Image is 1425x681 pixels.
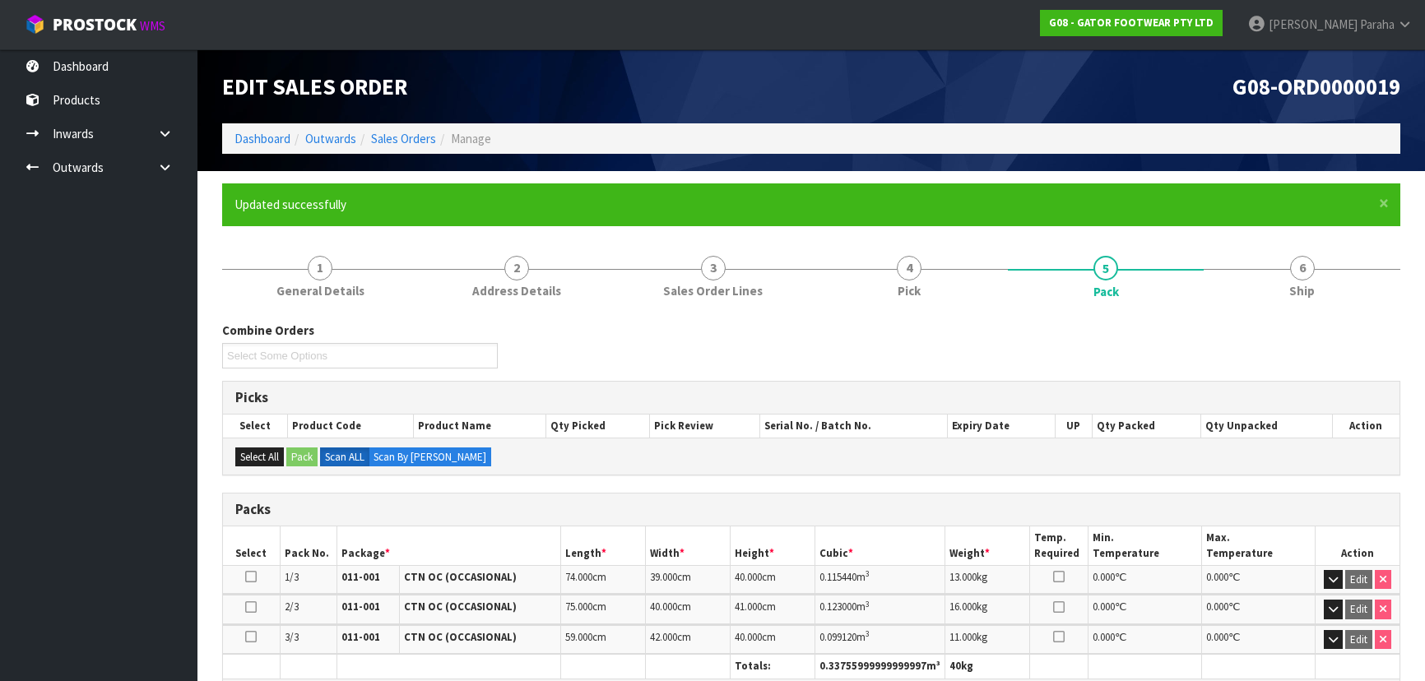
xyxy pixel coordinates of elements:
[280,526,337,565] th: Pack No.
[866,599,870,609] sup: 3
[730,526,815,565] th: Height
[645,565,730,594] td: cm
[1093,570,1115,584] span: 0.000
[815,655,945,679] th: m³
[472,282,561,299] span: Address Details
[404,570,517,584] strong: CTN OC (OCCASIONAL)
[1088,625,1201,654] td: ℃
[1360,16,1395,32] span: Paraha
[286,447,318,467] button: Pack
[650,415,760,438] th: Pick Review
[565,600,592,614] span: 75.000
[730,625,815,654] td: cm
[546,415,650,438] th: Qty Picked
[650,630,677,644] span: 42.000
[949,659,961,673] span: 40
[404,600,517,614] strong: CTN OC (OCCASIONAL)
[25,14,45,35] img: cube-alt.png
[285,630,299,644] span: 3/3
[815,565,945,594] td: m
[223,526,280,565] th: Select
[1379,192,1389,215] span: ×
[560,625,645,654] td: cm
[650,570,677,584] span: 39.000
[1232,72,1400,100] span: G08-ORD0000019
[371,131,436,146] a: Sales Orders
[1332,415,1399,438] th: Action
[560,565,645,594] td: cm
[866,568,870,579] sup: 3
[235,502,1387,517] h3: Packs
[819,600,856,614] span: 0.123000
[819,630,856,644] span: 0.099120
[945,595,1029,623] td: kg
[341,630,380,644] strong: 011-001
[949,600,977,614] span: 16.000
[222,72,407,100] span: Edit Sales Order
[1269,16,1358,32] span: [PERSON_NAME]
[565,570,592,584] span: 74.000
[222,322,314,339] label: Combine Orders
[898,282,921,299] span: Pick
[663,282,763,299] span: Sales Order Lines
[1093,283,1119,300] span: Pack
[337,526,560,565] th: Package
[285,600,299,614] span: 2/3
[866,628,870,639] sup: 3
[305,131,356,146] a: Outwards
[701,256,726,280] span: 3
[308,256,332,280] span: 1
[815,526,945,565] th: Cubic
[949,570,977,584] span: 13.000
[235,390,1387,405] h3: Picks
[140,18,165,34] small: WMS
[947,415,1055,438] th: Expiry Date
[1202,595,1316,623] td: ℃
[645,625,730,654] td: cm
[451,131,491,146] span: Manage
[1202,565,1316,594] td: ℃
[414,415,546,438] th: Product Name
[1093,600,1115,614] span: 0.000
[1029,526,1088,565] th: Temp. Required
[945,655,1029,679] th: kg
[235,447,284,467] button: Select All
[945,526,1029,565] th: Weight
[945,565,1029,594] td: kg
[504,256,529,280] span: 2
[735,600,762,614] span: 41.000
[287,415,413,438] th: Product Code
[560,526,645,565] th: Length
[815,625,945,654] td: m
[560,595,645,623] td: cm
[645,526,730,565] th: Width
[234,131,290,146] a: Dashboard
[369,447,491,467] label: Scan By [PERSON_NAME]
[341,570,380,584] strong: 011-001
[276,282,364,299] span: General Details
[404,630,517,644] strong: CTN OC (OCCASIONAL)
[223,415,287,438] th: Select
[897,256,921,280] span: 4
[53,14,137,35] span: ProStock
[815,595,945,623] td: m
[949,630,977,644] span: 11.000
[1088,565,1201,594] td: ℃
[1201,415,1333,438] th: Qty Unpacked
[341,600,380,614] strong: 011-001
[1289,282,1315,299] span: Ship
[234,197,346,212] span: Updated successfully
[1345,570,1372,590] button: Edit
[819,570,856,584] span: 0.115440
[1093,630,1115,644] span: 0.000
[1088,526,1201,565] th: Min. Temperature
[1206,630,1228,644] span: 0.000
[1316,526,1399,565] th: Action
[1345,630,1372,650] button: Edit
[1049,16,1214,30] strong: G08 - GATOR FOOTWEAR PTY LTD
[1206,570,1228,584] span: 0.000
[1092,415,1200,438] th: Qty Packed
[730,565,815,594] td: cm
[730,655,815,679] th: Totals:
[1345,600,1372,619] button: Edit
